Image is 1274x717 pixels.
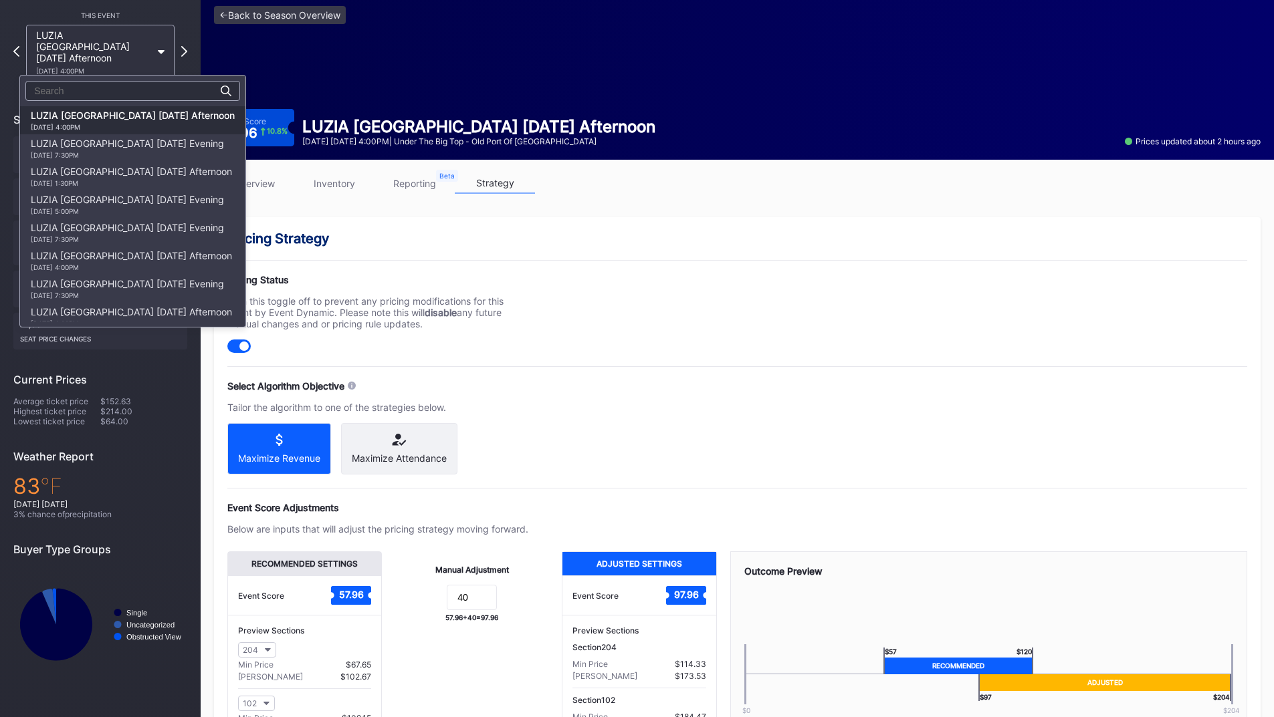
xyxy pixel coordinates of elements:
[31,306,232,327] div: LUZIA [GEOGRAPHIC_DATA] [DATE] Afternoon
[31,319,232,327] div: [DATE] 4:00PM
[572,671,637,681] div: [PERSON_NAME]
[243,698,257,708] div: 102
[978,674,1231,691] div: Adjusted
[31,222,224,243] div: LUZIA [GEOGRAPHIC_DATA] [DATE] Evening
[340,672,371,682] div: $102.67
[31,110,235,131] div: LUZIA [GEOGRAPHIC_DATA] [DATE] Afternoon
[31,291,224,299] div: [DATE] 7:30PM
[31,278,224,299] div: LUZIA [GEOGRAPHIC_DATA] [DATE] Evening
[31,194,224,215] div: LUZIA [GEOGRAPHIC_DATA] [DATE] Evening
[31,250,232,271] div: LUZIA [GEOGRAPHIC_DATA] [DATE] Afternoon
[34,86,151,96] input: Search
[31,263,232,271] div: [DATE] 4:00PM
[31,123,235,131] div: [DATE] 4:00PM
[978,691,992,701] div: $ 97
[31,151,224,159] div: [DATE] 7:30PM
[1208,706,1255,714] div: $ 204
[31,207,224,215] div: [DATE] 5:00PM
[238,696,275,711] button: 102
[31,235,224,243] div: [DATE] 7:30PM
[31,138,224,159] div: LUZIA [GEOGRAPHIC_DATA] [DATE] Evening
[675,671,706,681] div: $173.53
[31,179,232,187] div: [DATE] 1:30PM
[572,695,706,705] div: Section 102
[1213,691,1231,701] div: $ 204
[31,166,232,187] div: LUZIA [GEOGRAPHIC_DATA] [DATE] Afternoon
[238,672,303,682] div: [PERSON_NAME]
[723,706,770,714] div: $0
